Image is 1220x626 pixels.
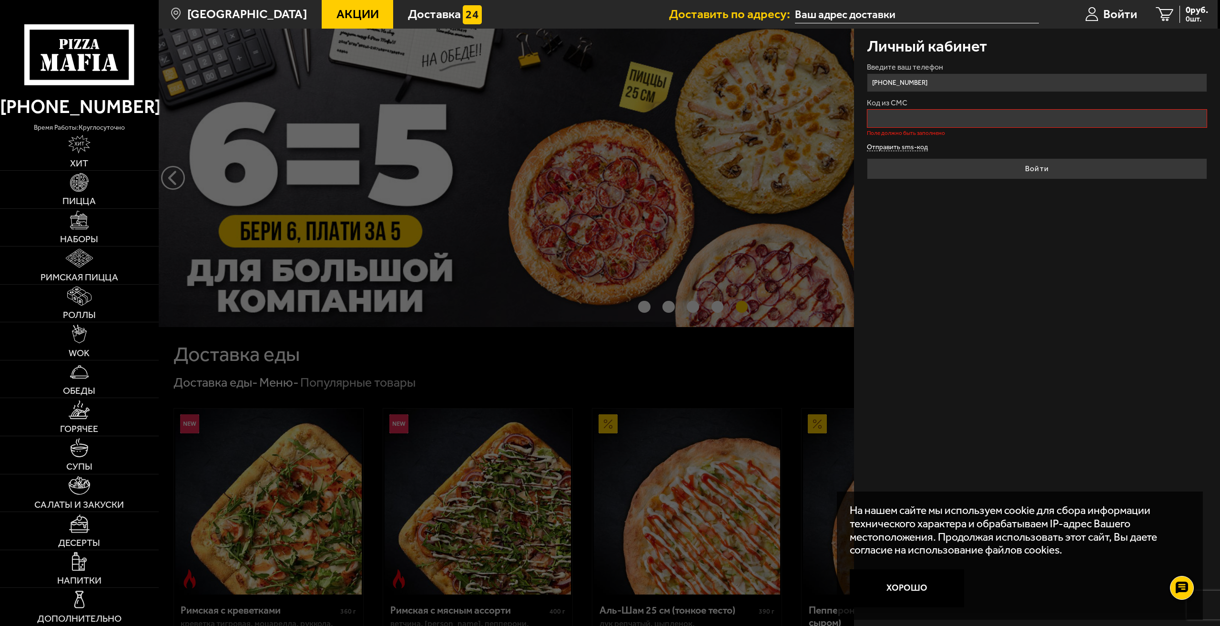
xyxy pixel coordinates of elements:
span: Роллы [63,310,96,320]
span: 0 шт. [1186,15,1208,23]
label: Код из СМС [867,99,1208,107]
label: Введите ваш телефон [867,63,1208,71]
span: [GEOGRAPHIC_DATA] [187,8,307,21]
span: Римская пицца [41,273,118,282]
span: Акции [336,8,379,21]
span: Обеды [63,386,95,396]
span: Хит [70,159,88,168]
button: Отправить sms-код [867,144,928,151]
span: Наборы [60,235,98,244]
input: Ваш адрес доставки [795,6,1039,23]
span: Десерты [58,538,100,548]
span: Салаты и закуски [34,500,124,510]
h3: Личный кабинет [867,38,987,54]
span: Пицца [62,196,96,206]
span: Доставка [408,8,461,21]
span: Горячее [60,424,98,434]
button: Хорошо [850,569,964,607]
span: Дополнительно [37,614,122,624]
span: Войти [1103,8,1137,21]
img: 15daf4d41897b9f0e9f617042186c801.svg [463,5,482,24]
p: Поле должно быть заполнено [867,130,1208,136]
span: Супы [66,462,92,472]
span: 0 руб. [1186,6,1208,15]
span: Напитки [57,576,102,585]
span: Доставить по адресу: [669,8,795,21]
span: WOK [69,349,90,358]
p: На нашем сайте мы используем cookie для сбора информации технического характера и обрабатываем IP... [850,504,1185,557]
button: Войти [867,158,1208,179]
